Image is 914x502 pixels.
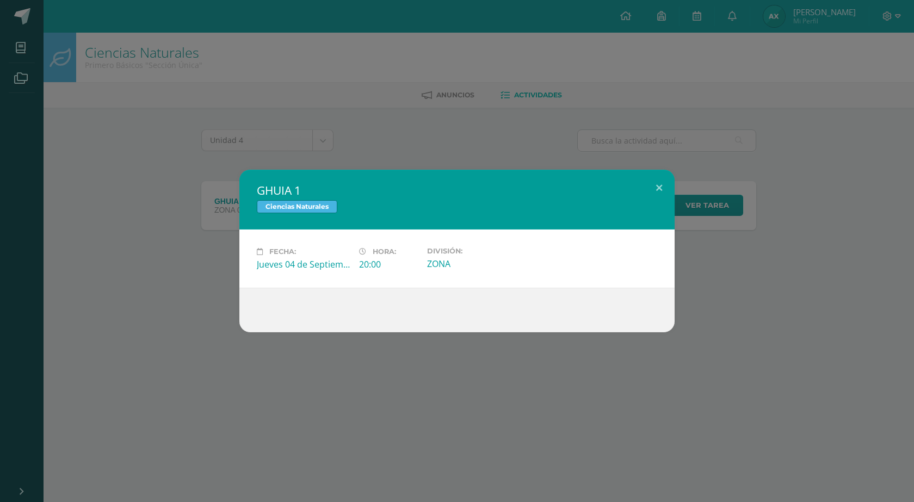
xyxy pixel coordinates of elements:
button: Close (Esc) [644,170,675,207]
span: Fecha: [269,247,296,256]
div: ZONA [427,258,521,270]
div: Jueves 04 de Septiembre [257,258,350,270]
span: Ciencias Naturales [257,200,337,213]
label: División: [427,247,521,255]
div: 20:00 [359,258,418,270]
h2: GHUIA 1 [257,183,657,198]
span: Hora: [373,247,396,256]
